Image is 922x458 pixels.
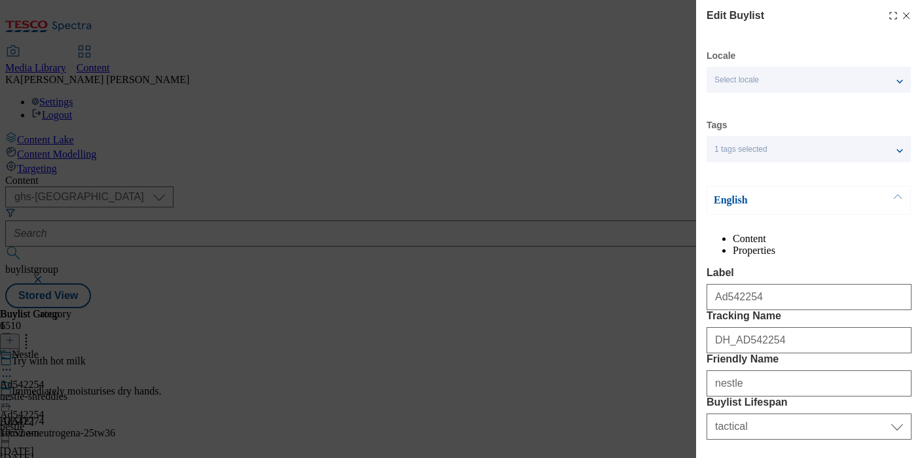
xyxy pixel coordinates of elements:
[707,267,912,279] label: Label
[714,194,851,207] p: English
[707,122,728,129] label: Tags
[707,396,912,408] label: Buylist Lifespan
[714,75,759,85] span: Select locale
[733,233,912,245] li: Content
[714,145,767,154] span: 1 tags selected
[707,136,911,162] button: 1 tags selected
[707,310,912,322] label: Tracking Name
[707,370,912,396] input: Enter Friendly Name
[733,245,912,256] li: Properties
[707,67,911,93] button: Select locale
[707,353,912,365] label: Friendly Name
[707,327,912,353] input: Enter Tracking Name
[707,52,735,60] label: Locale
[707,8,764,24] h4: Edit Buylist
[707,284,912,310] input: Enter Label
